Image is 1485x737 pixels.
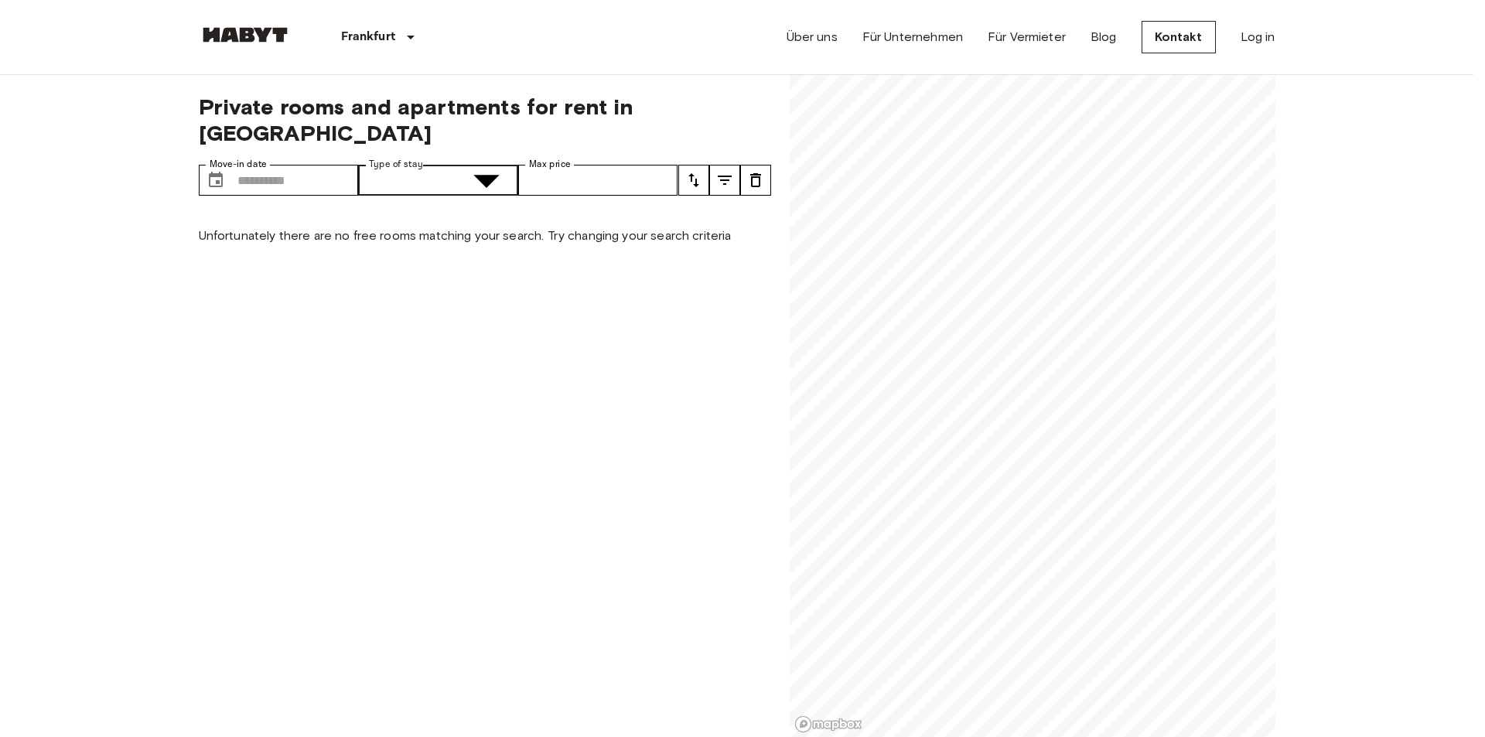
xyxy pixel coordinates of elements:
img: Habyt [199,27,292,43]
button: Choose date [200,165,231,196]
label: Type of stay [369,158,423,171]
a: Über uns [787,28,838,46]
button: tune [709,165,740,196]
a: Blog [1091,28,1117,46]
p: Frankfurt [341,28,395,46]
a: Für Vermieter [988,28,1066,46]
a: Log in [1241,28,1275,46]
a: Für Unternehmen [862,28,963,46]
button: tune [740,165,771,196]
a: Mapbox logo [794,715,862,733]
label: Move-in date [210,158,267,171]
button: tune [678,165,709,196]
label: Max price [529,158,571,171]
a: Kontakt [1142,21,1216,53]
p: Unfortunately there are no free rooms matching your search. Try changing your search criteria [199,227,771,245]
span: Private rooms and apartments for rent in [GEOGRAPHIC_DATA] [199,94,771,146]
